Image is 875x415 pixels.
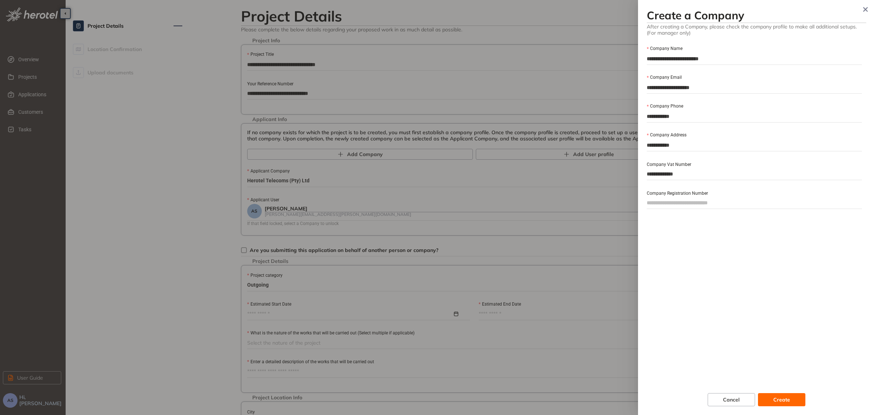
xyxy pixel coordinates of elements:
[647,82,862,93] input: Company Email
[758,393,805,406] button: Create
[647,111,862,122] input: Company Phone
[647,168,862,179] input: Company Vat Number
[647,140,862,151] input: Company Address
[647,9,866,22] h3: Create a Company
[647,45,682,52] label: Company Name
[773,396,790,404] span: Create
[708,393,755,406] button: Cancel
[647,132,687,139] label: Company Address
[723,396,740,404] span: Cancel
[647,23,866,36] span: After creating a Company, please check the company profile to make all additional setups. (For ma...
[647,103,683,110] label: Company Phone
[647,197,862,208] input: Company Registration Number
[647,190,708,197] label: Company Registration Number
[647,74,682,81] label: Company Email
[647,53,862,64] input: Company Name
[647,161,691,168] label: Company Vat Number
